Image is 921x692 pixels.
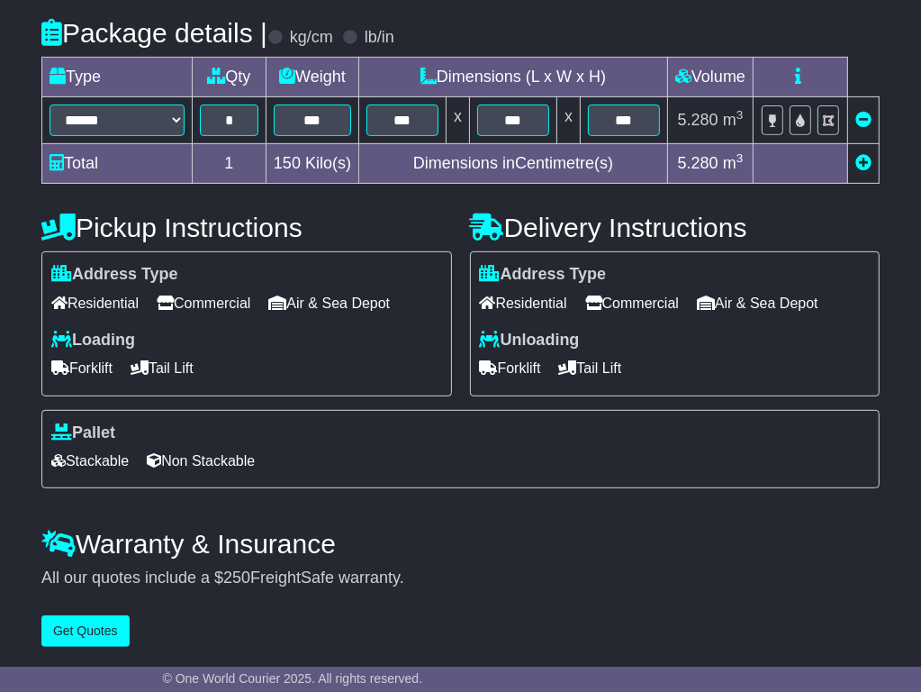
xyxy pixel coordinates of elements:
span: 150 [274,154,301,172]
td: Weight [266,58,358,97]
h4: Package details | [41,18,267,48]
td: 1 [192,144,266,184]
span: Tail Lift [559,354,622,382]
span: Residential [480,289,567,317]
td: x [447,97,470,144]
span: 5.280 [678,111,718,129]
label: Pallet [51,423,115,443]
td: Kilo(s) [266,144,358,184]
sup: 3 [736,151,744,165]
label: lb/in [365,28,394,48]
span: Commercial [585,289,679,317]
td: x [557,97,581,144]
span: 5.280 [678,154,718,172]
span: Tail Lift [131,354,194,382]
a: Remove this item [855,111,871,129]
span: Forklift [480,354,541,382]
div: All our quotes include a $ FreightSafe warranty. [41,569,880,588]
span: m [723,111,744,129]
span: 250 [223,569,250,587]
td: Dimensions in Centimetre(s) [359,144,668,184]
span: Air & Sea Depot [268,289,390,317]
td: Qty [192,58,266,97]
label: Loading [51,331,135,351]
span: m [723,154,744,172]
label: Address Type [480,265,607,285]
span: © One World Courier 2025. All rights reserved. [163,671,423,686]
span: Forklift [51,354,113,382]
td: Volume [668,58,754,97]
span: Stackable [51,447,129,475]
h4: Warranty & Insurance [41,529,880,559]
td: Total [41,144,192,184]
td: Type [41,58,192,97]
span: Air & Sea Depot [697,289,818,317]
label: Unloading [480,331,580,351]
h4: Delivery Instructions [470,213,880,242]
td: Dimensions (L x W x H) [359,58,668,97]
label: Address Type [51,265,178,285]
span: Commercial [157,289,250,317]
sup: 3 [736,108,744,122]
label: kg/cm [290,28,333,48]
span: Residential [51,289,139,317]
span: Non Stackable [147,447,255,475]
a: Add new item [855,154,871,172]
button: Get Quotes [41,615,130,647]
h4: Pickup Instructions [41,213,452,242]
